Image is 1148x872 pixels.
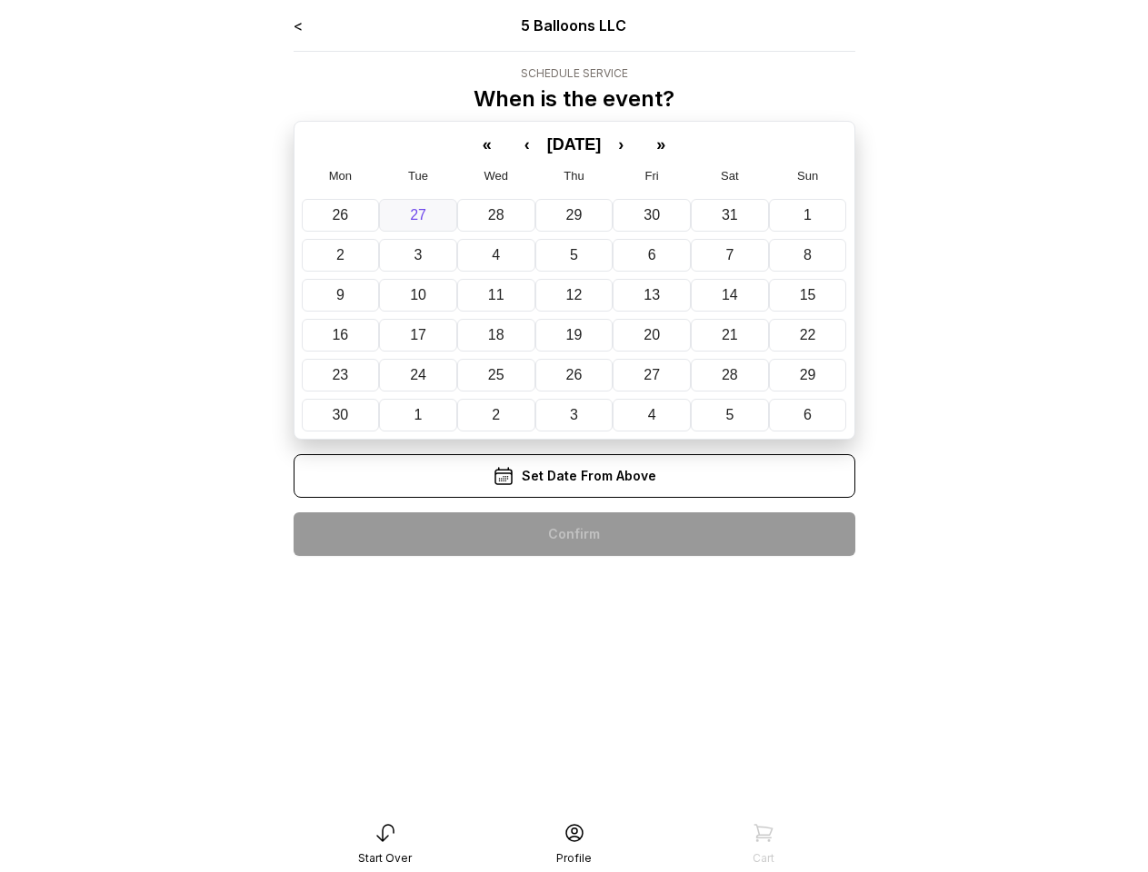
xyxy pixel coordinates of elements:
[691,199,769,232] button: March 31, 2035
[410,327,426,342] abbr: April 17, 2035
[556,851,592,866] div: Profile
[722,367,738,382] abbr: April 28, 2035
[379,399,457,431] button: May 1, 2035
[408,169,428,183] abbr: Tuesday
[535,239,614,272] button: April 5, 2035
[644,287,660,302] abbr: April 13, 2035
[613,359,691,391] button: April 27, 2035
[722,207,738,223] abbr: March 31, 2035
[294,454,855,498] div: Set Date From Above
[474,84,674,114] p: When is the event?
[488,287,504,302] abbr: April 11, 2035
[613,239,691,272] button: April 6, 2035
[492,247,500,263] abbr: April 4, 2035
[457,239,535,272] button: April 4, 2035
[294,16,303,35] a: <
[467,136,507,153] button: «
[613,319,691,352] button: April 20, 2035
[302,199,380,232] button: March 26, 2035
[804,407,812,422] abbr: May 6, 2035
[769,279,847,312] button: April 15, 2035
[648,407,656,422] abbr: May 4, 2035
[547,136,602,153] button: [DATE]
[457,359,535,391] button: April 25, 2035
[691,279,769,312] button: April 14, 2035
[332,367,348,382] abbr: April 23, 2035
[410,367,426,382] abbr: April 24, 2035
[535,399,614,431] button: May 3, 2035
[488,367,504,382] abbr: April 25, 2035
[332,327,348,342] abbr: April 16, 2035
[405,15,743,36] div: 5 Balloons LLC
[601,136,641,153] button: ›
[336,247,344,263] abbr: April 2, 2035
[721,169,739,183] abbr: Saturday
[535,199,614,232] button: March 29, 2035
[691,359,769,391] button: April 28, 2035
[800,287,816,302] abbr: April 15, 2035
[691,399,769,431] button: May 5, 2035
[379,359,457,391] button: April 24, 2035
[302,319,380,352] button: April 16, 2035
[488,207,504,223] abbr: March 28, 2035
[329,169,352,183] abbr: Monday
[488,327,504,342] abbr: April 18, 2035
[457,319,535,352] button: April 18, 2035
[691,239,769,272] button: April 7, 2035
[302,399,380,431] button: April 30, 2035
[641,136,681,153] button: »
[648,247,656,263] abbr: April 6, 2035
[800,367,816,382] abbr: April 29, 2035
[566,327,583,342] abbr: April 19, 2035
[410,287,426,302] abbr: April 10, 2035
[302,359,380,391] button: April 23, 2035
[691,319,769,352] button: April 21, 2035
[410,207,426,223] abbr: March 27, 2035
[566,367,583,382] abbr: April 26, 2035
[379,199,457,232] button: March 27, 2035
[358,851,412,866] div: Start Over
[535,359,614,391] button: April 26, 2035
[457,279,535,312] button: April 11, 2035
[535,279,614,312] button: April 12, 2035
[535,319,614,352] button: April 19, 2035
[507,136,547,153] button: ‹
[566,207,583,223] abbr: March 29, 2035
[332,407,348,422] abbr: April 30, 2035
[769,199,847,232] button: April 1, 2035
[332,207,348,223] abbr: March 26, 2035
[645,169,659,183] abbr: Friday
[725,247,734,263] abbr: April 7, 2035
[302,279,380,312] button: April 9, 2035
[769,359,847,391] button: April 29, 2035
[644,367,660,382] abbr: April 27, 2035
[797,169,818,183] abbr: Sunday
[379,239,457,272] button: April 3, 2035
[570,407,578,422] abbr: May 3, 2035
[644,207,660,223] abbr: March 30, 2035
[753,851,774,866] div: Cart
[613,399,691,431] button: May 4, 2035
[492,407,500,422] abbr: May 2, 2035
[800,327,816,342] abbr: April 22, 2035
[644,327,660,342] abbr: April 20, 2035
[547,135,602,154] span: [DATE]
[613,199,691,232] button: March 30, 2035
[725,407,734,422] abbr: May 5, 2035
[722,327,738,342] abbr: April 21, 2035
[769,319,847,352] button: April 22, 2035
[570,247,578,263] abbr: April 5, 2035
[564,169,584,183] abbr: Thursday
[457,199,535,232] button: March 28, 2035
[457,399,535,431] button: May 2, 2035
[613,279,691,312] button: April 13, 2035
[566,287,583,302] abbr: April 12, 2035
[414,407,423,422] abbr: May 1, 2035
[474,66,674,81] div: Schedule Service
[804,247,812,263] abbr: April 8, 2035
[769,239,847,272] button: April 8, 2035
[769,399,847,431] button: May 6, 2035
[484,169,509,183] abbr: Wednesday
[302,239,380,272] button: April 2, 2035
[379,319,457,352] button: April 17, 2035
